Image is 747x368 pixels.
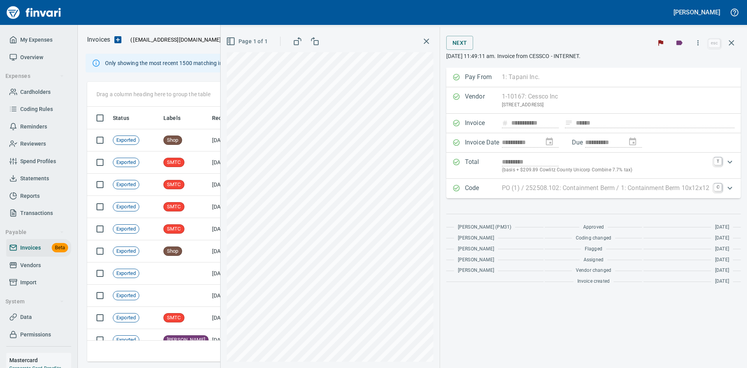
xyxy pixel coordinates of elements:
[6,239,71,257] a: InvoicesBeta
[20,35,53,45] span: My Expenses
[209,151,252,174] td: [DATE]
[164,336,208,344] span: [PERSON_NAME]
[6,274,71,291] a: Import
[452,38,467,48] span: Next
[20,243,41,253] span: Invoices
[164,314,184,322] span: SMTC
[20,278,37,287] span: Import
[5,297,64,306] span: System
[20,157,56,166] span: Spend Profiles
[96,90,210,98] p: Drag a column heading here to group the table
[164,248,182,255] span: Shop
[164,203,184,211] span: SMTC
[209,262,252,285] td: [DATE]
[576,267,611,275] span: Vendor changed
[715,267,729,275] span: [DATE]
[5,71,64,81] span: Expenses
[126,36,224,44] p: ( )
[6,118,71,136] a: Reminders
[5,227,64,237] span: Payable
[113,270,139,277] span: Exported
[113,203,139,211] span: Exported
[458,256,494,264] span: [PERSON_NAME]
[576,234,611,242] span: Coding changed
[20,261,41,270] span: Vendors
[9,356,71,364] h6: Mastercard
[458,245,494,253] span: [PERSON_NAME]
[113,113,139,123] span: Status
[212,113,245,123] span: Received
[87,35,110,44] p: Invoices
[209,174,252,196] td: [DATE]
[715,224,729,231] span: [DATE]
[6,187,71,205] a: Reports
[113,336,139,344] span: Exported
[113,181,139,188] span: Exported
[20,139,46,149] span: Reviewers
[52,243,68,252] span: Beta
[6,326,71,343] a: Permissions
[20,330,51,340] span: Permissions
[6,257,71,274] a: Vendors
[577,278,610,285] span: Invoice created
[458,234,494,242] span: [PERSON_NAME]
[689,34,707,51] button: More
[113,225,139,233] span: Exported
[20,87,51,97] span: Cardholders
[212,113,235,123] span: Received
[228,37,268,46] span: Page 1 of 1
[113,292,139,299] span: Exported
[209,129,252,151] td: [DATE]
[2,69,67,83] button: Expenses
[209,218,252,240] td: [DATE]
[583,224,604,231] span: Approved
[164,159,184,166] span: SMTC
[87,35,110,44] nav: breadcrumb
[446,52,741,60] p: [DATE] 11:49:11 am. Invoice from CESSCO - INTERNET.
[458,224,511,231] span: [PERSON_NAME] (PM31)
[2,294,67,309] button: System
[671,34,688,51] button: Labels
[105,56,238,70] div: Only showing the most recent 1500 matching invoices
[163,113,191,123] span: Labels
[6,83,71,101] a: Cardholders
[652,34,669,51] button: Unflag
[715,256,729,264] span: [DATE]
[714,183,722,191] a: C
[446,36,473,50] button: Next
[209,196,252,218] td: [DATE]
[163,113,181,123] span: Labels
[209,285,252,307] td: [DATE]
[20,312,32,322] span: Data
[20,53,43,62] span: Overview
[164,181,184,188] span: SMTC
[113,137,139,144] span: Exported
[6,135,71,153] a: Reviewers
[164,225,184,233] span: SMTC
[714,157,722,165] a: T
[6,100,71,118] a: Coding Rules
[673,8,720,16] h5: [PERSON_NAME]
[164,137,182,144] span: Shop
[5,3,63,22] img: Finvari
[465,183,502,194] p: Code
[458,267,494,275] span: [PERSON_NAME]
[6,308,71,326] a: Data
[20,191,40,201] span: Reports
[113,248,139,255] span: Exported
[715,234,729,242] span: [DATE]
[446,153,741,179] div: Expand
[20,104,53,114] span: Coding Rules
[707,33,741,52] span: Close invoice
[465,157,502,174] p: Total
[132,36,222,44] span: [EMAIL_ADDRESS][DOMAIN_NAME]
[584,256,603,264] span: Assigned
[209,307,252,329] td: [DATE]
[6,153,71,170] a: Spend Profiles
[502,166,709,174] p: (basis + $209.89 Cowlitz County Unicorp Combine 7.7% tax)
[113,113,129,123] span: Status
[209,329,252,351] td: [DATE]
[224,34,271,49] button: Page 1 of 1
[708,39,720,48] a: esc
